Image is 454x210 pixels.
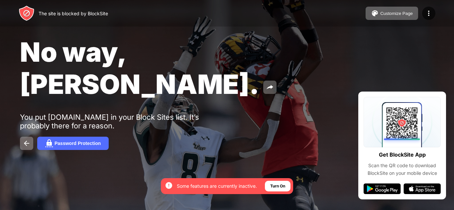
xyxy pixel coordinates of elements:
[380,11,413,16] div: Customize Page
[266,83,274,91] img: share.svg
[403,183,441,194] img: app-store.svg
[165,181,173,189] img: error-circle-white.svg
[20,126,177,202] iframe: Banner
[364,183,401,194] img: google-play.svg
[39,11,108,16] div: The site is blocked by BlockSite
[371,9,379,17] img: pallet.svg
[177,183,257,189] div: Some features are currently inactive.
[366,7,418,20] button: Customize Page
[20,113,225,130] div: You put [DOMAIN_NAME] in your Block Sites list. It’s probably there for a reason.
[20,36,259,100] span: No way, [PERSON_NAME].
[19,5,35,21] img: header-logo.svg
[270,183,285,189] div: Turn On
[425,9,433,17] img: menu-icon.svg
